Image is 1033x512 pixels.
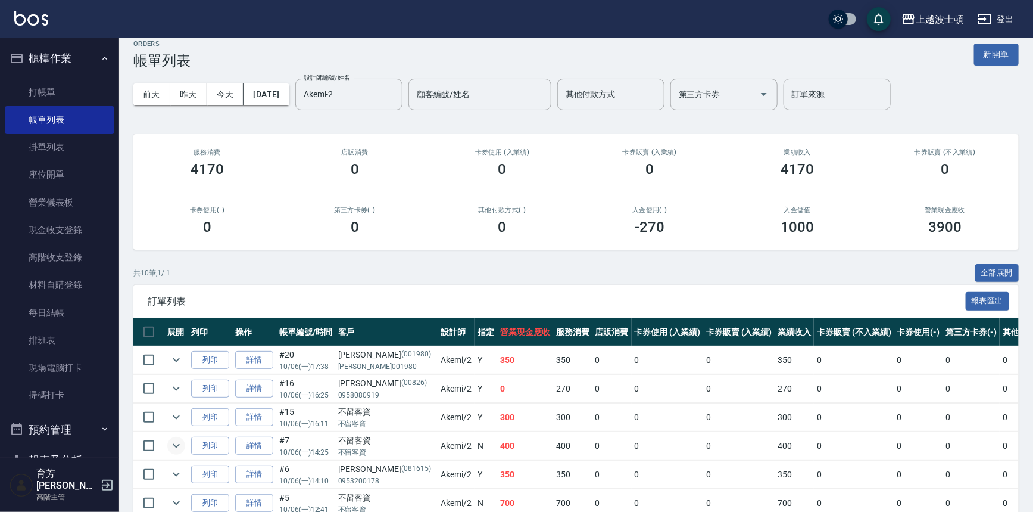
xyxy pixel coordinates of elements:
td: #6 [276,461,335,489]
button: 全部展開 [975,264,1019,283]
td: 300 [775,404,814,432]
td: #7 [276,432,335,460]
button: 列印 [191,408,229,427]
a: 新開單 [974,48,1019,60]
td: Y [475,375,497,403]
button: 上越波士頓 [897,7,968,32]
h3: 3900 [928,219,962,235]
span: 訂單列表 [148,296,966,308]
th: 卡券販賣 (不入業績) [814,318,894,346]
p: 共 10 筆, 1 / 1 [133,268,170,278]
td: 0 [592,461,632,489]
button: 新開單 [974,44,1019,66]
td: Y [475,346,497,374]
th: 帳單編號/時間 [276,318,335,346]
td: 0 [943,346,1000,374]
h5: 育芳[PERSON_NAME] [36,468,97,492]
a: 材料自購登錄 [5,271,114,299]
td: #16 [276,375,335,403]
td: 0 [632,432,704,460]
button: 櫃檯作業 [5,43,114,74]
button: expand row [167,408,185,426]
p: 0958080919 [338,390,435,401]
th: 卡券使用 (入業績) [632,318,704,346]
p: 0953200178 [338,476,435,486]
h3: 1000 [781,219,814,235]
a: 詳情 [235,437,273,455]
p: 10/06 (一) 16:11 [279,418,332,429]
th: 列印 [188,318,232,346]
button: 登出 [973,8,1019,30]
td: 0 [814,432,894,460]
h2: 入金使用(-) [590,206,709,214]
p: 10/06 (一) 14:25 [279,447,332,458]
button: 列印 [191,466,229,484]
td: 0 [814,404,894,432]
td: 0 [894,375,943,403]
td: 0 [632,346,704,374]
h3: 0 [498,161,507,178]
a: 高階收支登錄 [5,244,114,271]
td: Akemi /2 [438,432,475,460]
td: #20 [276,346,335,374]
button: 前天 [133,83,170,105]
td: Y [475,461,497,489]
td: 0 [703,404,775,432]
h3: 0 [203,219,211,235]
button: expand row [167,466,185,483]
p: 不留客資 [338,418,435,429]
p: 10/06 (一) 17:38 [279,361,332,372]
td: 300 [497,404,553,432]
h2: 其他付款方式(-) [443,206,562,214]
td: 270 [553,375,592,403]
button: 預約管理 [5,414,114,445]
td: Akemi /2 [438,375,475,403]
button: 昨天 [170,83,207,105]
h2: 卡券販賣 (入業績) [590,148,709,156]
h3: 0 [351,161,359,178]
p: 10/06 (一) 16:25 [279,390,332,401]
h3: 0 [645,161,654,178]
a: 排班表 [5,327,114,354]
h3: -270 [635,219,665,235]
td: 0 [814,346,894,374]
td: 400 [553,432,592,460]
div: [PERSON_NAME] [338,463,435,476]
th: 卡券販賣 (入業績) [703,318,775,346]
td: 350 [553,346,592,374]
a: 掃碼打卡 [5,381,114,409]
div: 不留客資 [338,406,435,418]
h3: 帳單列表 [133,52,191,69]
td: 0 [592,346,632,374]
p: 不留客資 [338,447,435,458]
td: 0 [814,461,894,489]
h2: 入金儲值 [738,206,857,214]
h2: 營業現金應收 [885,206,1004,214]
button: 報表及分析 [5,445,114,476]
th: 店販消費 [592,318,632,346]
h2: ORDERS [133,40,191,48]
a: 帳單列表 [5,106,114,134]
td: Y [475,404,497,432]
p: [PERSON_NAME]001980 [338,361,435,372]
td: N [475,432,497,460]
h3: 4170 [781,161,814,178]
td: 0 [943,461,1000,489]
button: expand row [167,351,185,369]
a: 報表匯出 [966,295,1010,306]
td: 0 [703,346,775,374]
a: 詳情 [235,351,273,370]
td: 270 [775,375,814,403]
td: 0 [943,432,1000,460]
div: 不留客資 [338,435,435,447]
th: 展開 [164,318,188,346]
p: (001980) [401,349,431,361]
p: 10/06 (一) 14:10 [279,476,332,486]
td: 0 [592,432,632,460]
th: 營業現金應收 [497,318,553,346]
button: Open [754,85,773,104]
td: 350 [553,461,592,489]
td: Akemi /2 [438,346,475,374]
h3: 0 [941,161,949,178]
a: 現金收支登錄 [5,216,114,244]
